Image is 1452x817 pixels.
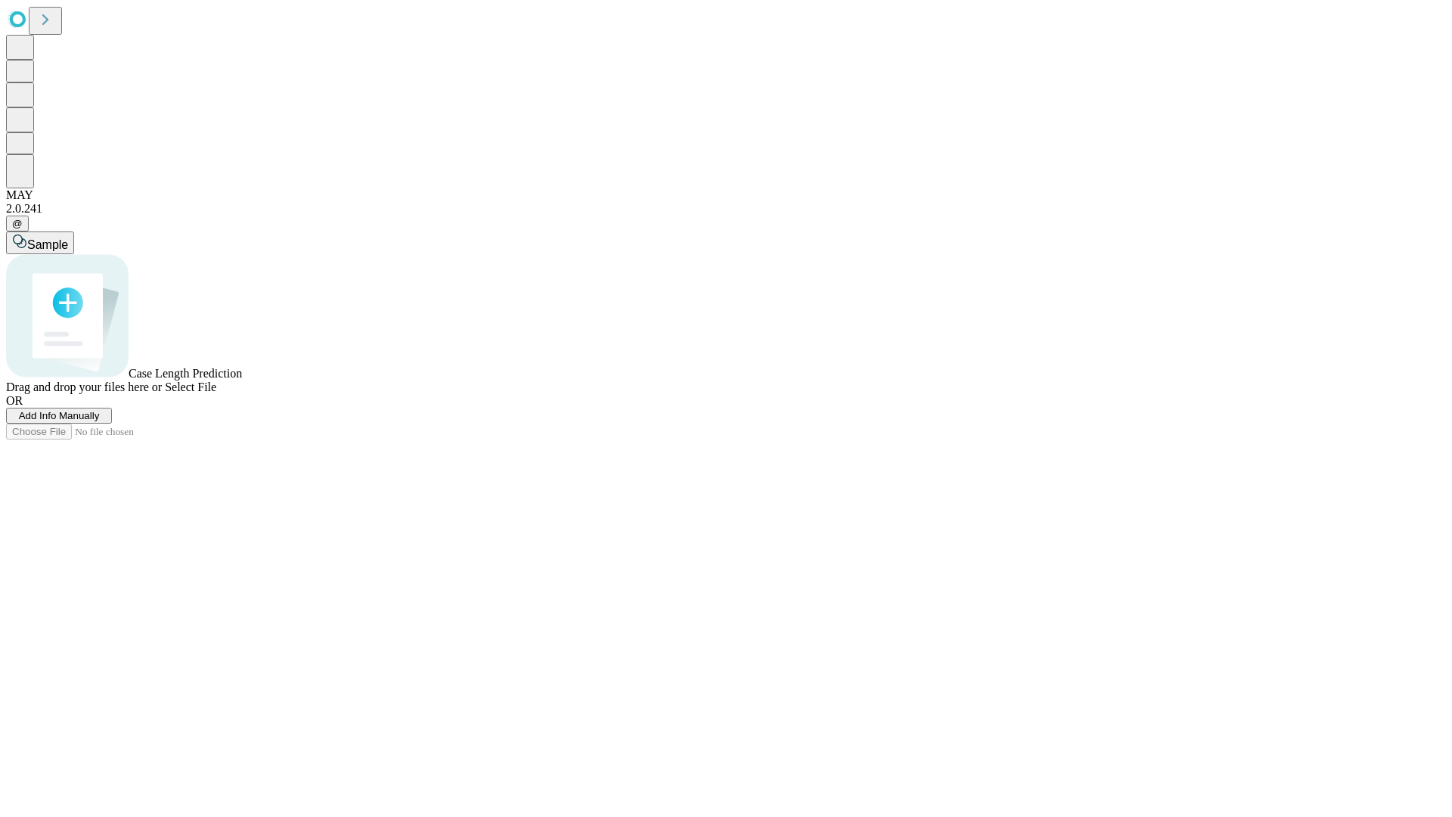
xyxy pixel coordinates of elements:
button: Add Info Manually [6,408,112,424]
span: @ [12,218,23,229]
div: MAY [6,188,1446,202]
span: Add Info Manually [19,410,100,421]
span: OR [6,394,23,407]
span: Select File [165,381,216,393]
button: @ [6,216,29,231]
span: Drag and drop your files here or [6,381,162,393]
button: Sample [6,231,74,254]
span: Case Length Prediction [129,367,242,380]
div: 2.0.241 [6,202,1446,216]
span: Sample [27,238,68,251]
